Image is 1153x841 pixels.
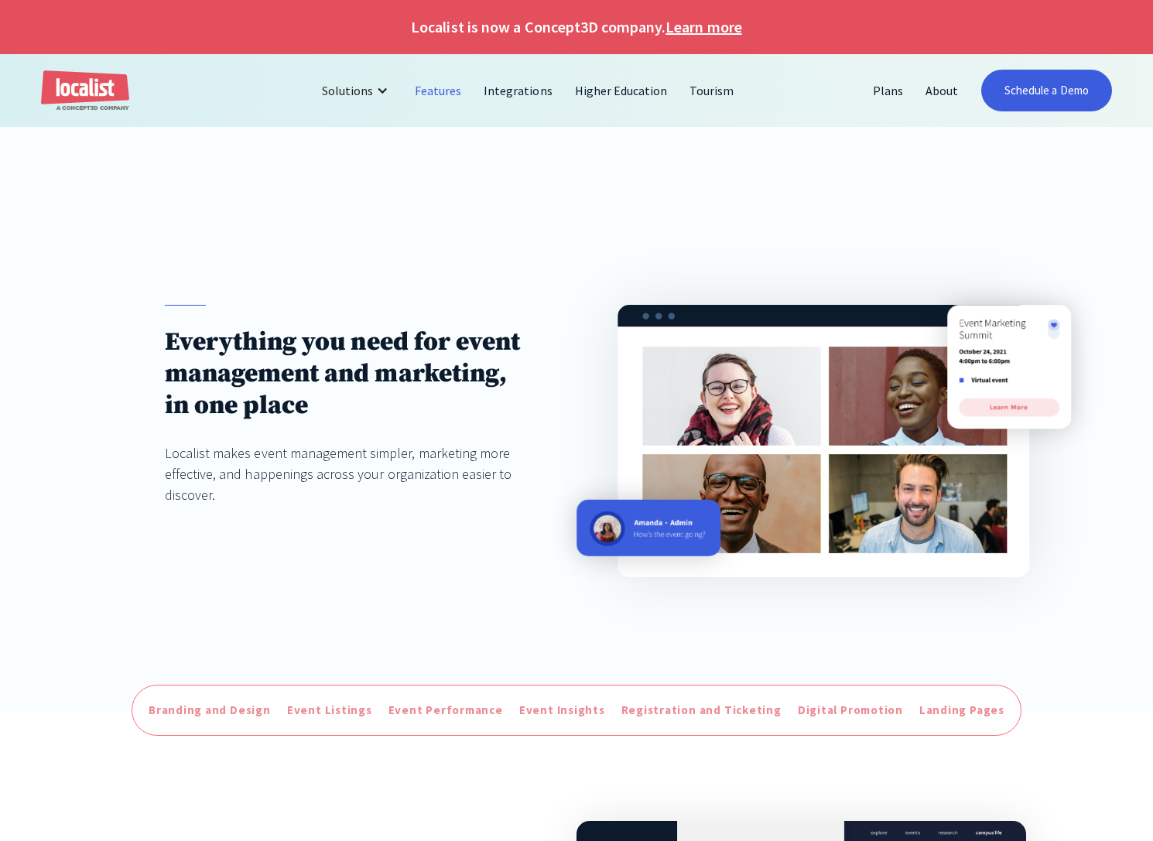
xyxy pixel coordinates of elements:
[388,702,503,720] div: Event Performance
[679,72,745,109] a: Tourism
[41,70,129,111] a: home
[283,698,376,723] a: Event Listings
[618,698,785,723] a: Registration and Ticketing
[981,70,1112,111] a: Schedule a Demo
[665,15,741,39] a: Learn more
[149,702,271,720] div: Branding and Design
[621,702,782,720] div: Registration and Ticketing
[145,698,275,723] a: Branding and Design
[473,72,563,109] a: Integrations
[310,72,404,109] div: Solutions
[404,72,473,109] a: Features
[515,698,609,723] a: Event Insights
[862,72,915,109] a: Plans
[385,698,507,723] a: Event Performance
[919,702,1004,720] div: Landing Pages
[322,81,373,100] div: Solutions
[915,698,1008,723] a: Landing Pages
[915,72,970,109] a: About
[165,326,535,422] h1: Everything you need for event management and marketing, in one place
[519,702,605,720] div: Event Insights
[794,698,907,723] a: Digital Promotion
[287,702,372,720] div: Event Listings
[564,72,679,109] a: Higher Education
[798,702,903,720] div: Digital Promotion
[165,443,535,505] div: Localist makes event management simpler, marketing more effective, and happenings across your org...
